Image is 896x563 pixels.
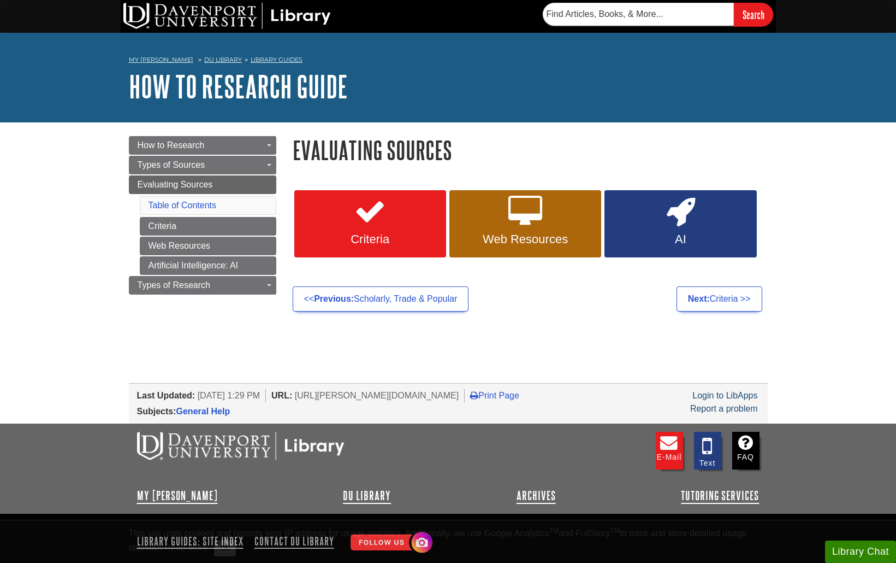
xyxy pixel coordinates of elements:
[129,55,193,64] a: My [PERSON_NAME]
[123,3,331,29] img: DU Library
[129,69,348,103] a: How to Research Guide
[129,52,768,70] nav: breadcrumb
[610,527,620,535] sup: TM
[140,256,276,275] a: Artificial Intelligence: AI
[204,56,242,63] a: DU Library
[825,541,896,563] button: Library Chat
[302,232,438,247] span: Criteria
[138,160,205,169] span: Types of Sources
[138,280,210,290] span: Types of Research
[214,540,235,556] button: Close
[692,391,757,400] a: Login to LibApps
[129,276,276,295] a: Types of Research
[137,391,195,400] span: Last Updated:
[251,56,302,63] a: Library Guides
[470,391,519,400] a: Print Page
[656,432,683,470] a: E-mail
[271,391,292,400] span: URL:
[293,136,768,164] h1: Evaluating Sources
[129,136,276,155] a: How to Research
[470,391,478,400] i: Print Page
[149,201,217,210] a: Table of Contents
[129,156,276,174] a: Types of Sources
[137,489,218,502] a: My [PERSON_NAME]
[137,407,176,416] span: Subjects:
[732,432,759,470] a: FAQ
[314,294,354,303] strong: Previous:
[688,294,710,303] strong: Next:
[613,232,748,247] span: AI
[164,543,207,552] a: Read More
[293,286,469,312] a: <<Previous:Scholarly, Trade & Popular
[517,489,556,502] a: Archives
[549,527,559,535] sup: TM
[681,489,759,502] a: Tutoring Services
[140,217,276,236] a: Criteria
[176,407,230,416] a: General Help
[543,3,773,26] form: Searches DU Library's articles, books, and more
[690,404,758,413] a: Report a problem
[458,232,593,247] span: Web Resources
[138,140,205,150] span: How to Research
[694,432,721,470] a: Text
[129,136,276,295] div: Guide Page Menu
[138,180,213,189] span: Evaluating Sources
[140,237,276,255] a: Web Resources
[677,286,762,312] a: Next:Criteria >>
[604,190,756,258] a: AI
[343,489,391,502] a: DU Library
[129,175,276,194] a: Evaluating Sources
[129,527,768,556] div: This site uses cookies and records your IP address for usage statistics. Additionally, we use Goo...
[734,3,773,26] input: Search
[294,190,446,258] a: Criteria
[449,190,601,258] a: Web Resources
[198,391,260,400] span: [DATE] 1:29 PM
[543,3,734,26] input: Find Articles, Books, & More...
[295,391,459,400] span: [URL][PERSON_NAME][DOMAIN_NAME]
[137,432,345,460] img: DU Libraries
